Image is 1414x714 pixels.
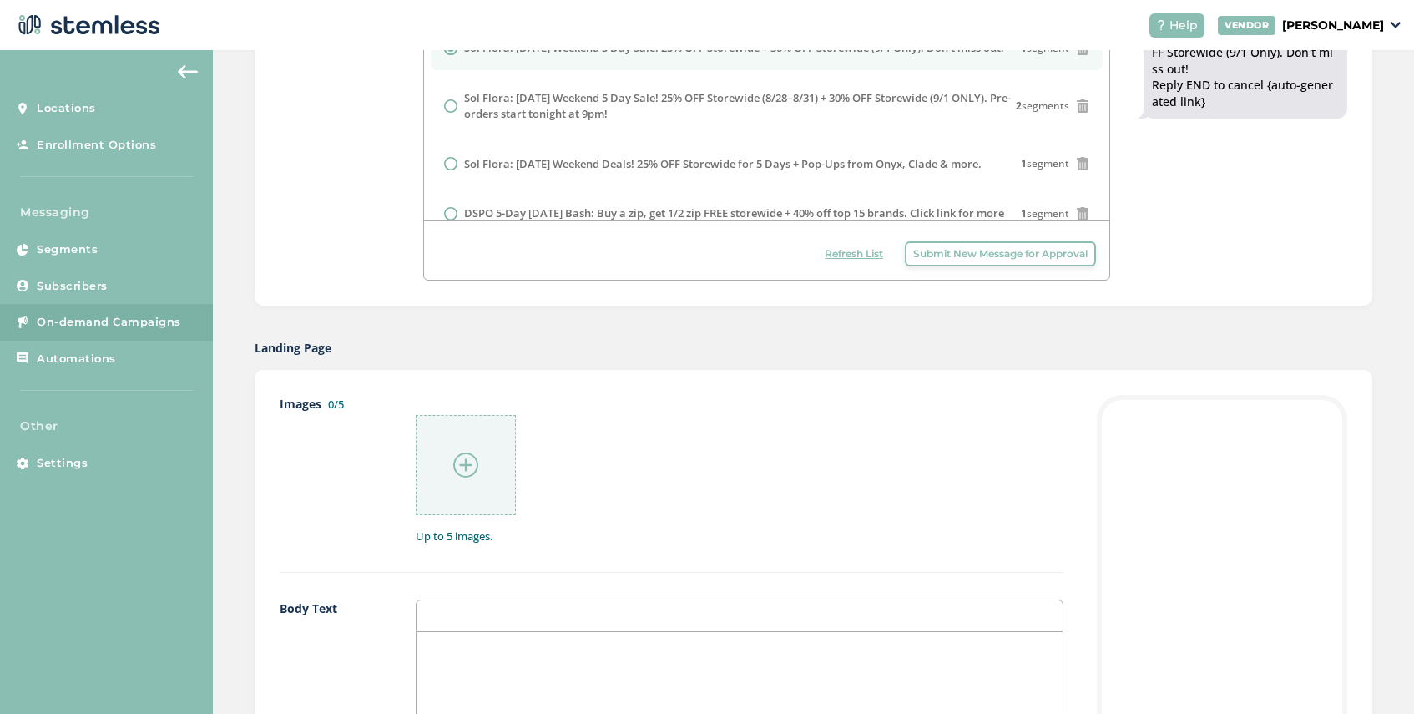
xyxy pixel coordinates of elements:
[37,100,96,117] span: Locations
[37,278,108,295] span: Subscribers
[1282,17,1384,34] p: [PERSON_NAME]
[1016,99,1069,114] span: segments
[1016,99,1022,113] strong: 2
[416,529,1063,545] label: Up to 5 images.
[1156,20,1166,30] img: icon-help-white-03924b79.svg
[1021,156,1069,171] span: segment
[905,241,1096,266] button: Submit New Message for Approval
[1021,206,1027,220] strong: 1
[37,351,116,367] span: Automations
[464,90,1016,123] label: Sol Flora: [DATE] Weekend 5 Day Sale! 25% OFF Storewide (8/28–8/31) + 30% OFF Storewide (9/1 ONLY...
[1152,12,1339,110] div: Sol Flora: [DATE] Weekend 5 Day Sale! 25% OFF Storewide + 30% OFF Storewide (9/1 Only). Don't mis...
[464,205,1004,222] label: DSPO 5-Day [DATE] Bash: Buy a zip, get 1/2 zip FREE storewide + 40% off top 15 brands. Click link...
[328,397,344,412] label: 0/5
[13,8,160,42] img: logo-dark-0685b13c.svg
[453,453,478,478] img: icon-circle-plus-45441306.svg
[37,137,156,154] span: Enrollment Options
[816,241,891,266] button: Refresh List
[255,339,331,357] label: Landing Page
[913,246,1088,261] span: Submit New Message for Approval
[1331,634,1414,714] iframe: Chat Widget
[1021,206,1069,221] span: segment
[1021,156,1027,170] strong: 1
[1021,41,1027,55] strong: 1
[825,246,883,261] span: Refresh List
[1169,17,1198,34] span: Help
[1218,16,1275,35] div: VENDOR
[37,314,181,331] span: On-demand Campaigns
[37,241,98,258] span: Segments
[178,65,198,78] img: icon-arrow-back-accent-c549486e.svg
[280,395,382,545] label: Images
[464,156,982,173] label: Sol Flora: [DATE] Weekend Deals! 25% OFF Storewide for 5 Days + Pop-Ups from Onyx, Clade & more.
[37,455,88,472] span: Settings
[1391,22,1401,28] img: icon_down-arrow-small-66adaf34.svg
